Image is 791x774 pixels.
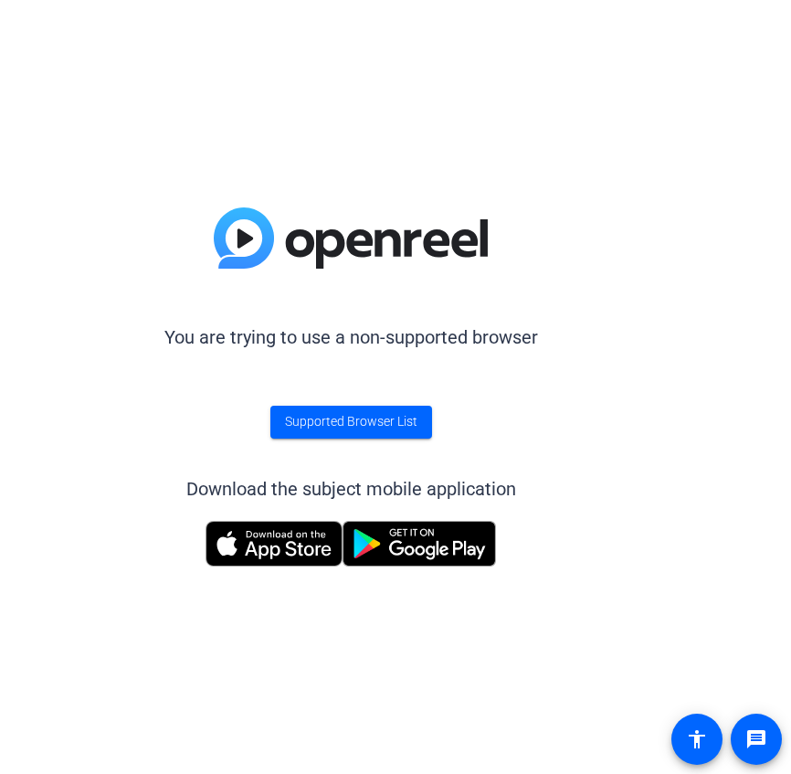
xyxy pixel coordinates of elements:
[186,475,516,503] div: Download the subject mobile application
[285,412,417,431] span: Supported Browser List
[343,521,496,567] img: Get it on Google Play
[206,521,343,567] img: Download on the App Store
[164,323,538,351] p: You are trying to use a non-supported browser
[214,207,488,268] img: blue-gradient.svg
[745,728,767,750] mat-icon: message
[686,728,708,750] mat-icon: accessibility
[270,406,432,439] a: Supported Browser List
